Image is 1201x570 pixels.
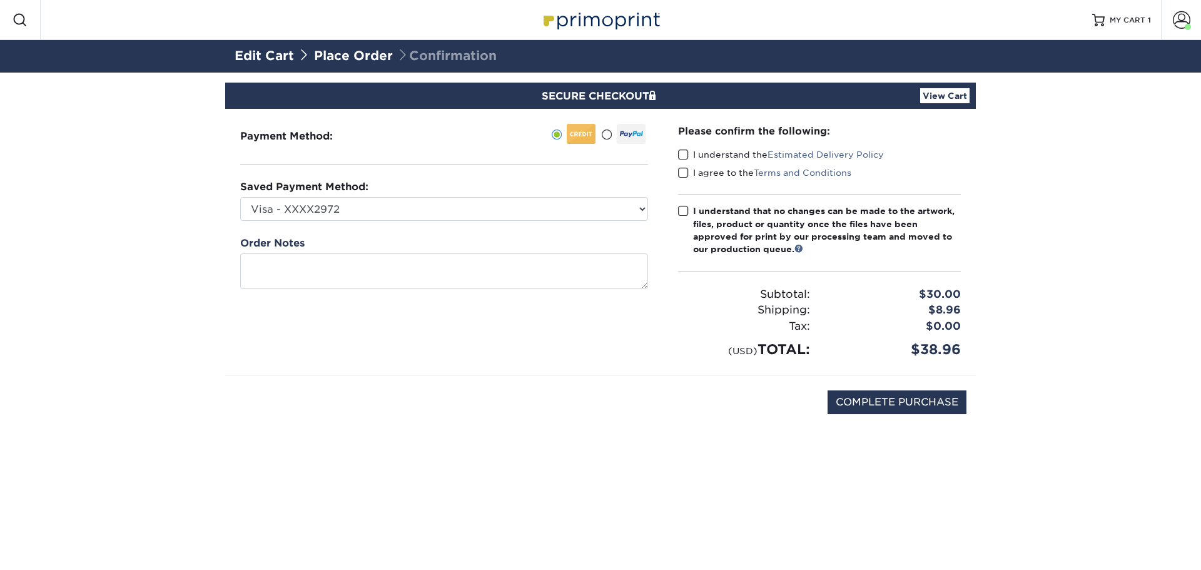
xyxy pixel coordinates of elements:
span: Confirmation [397,48,497,63]
label: Order Notes [240,236,305,251]
a: Estimated Delivery Policy [768,150,884,160]
div: $38.96 [819,339,970,360]
label: I understand the [678,148,884,161]
div: TOTAL: [669,339,819,360]
div: $30.00 [819,287,970,303]
div: $0.00 [819,318,970,335]
a: Edit Cart [235,48,294,63]
a: Place Order [314,48,393,63]
a: View Cart [920,88,970,103]
label: I agree to the [678,166,851,179]
div: Please confirm the following: [678,124,961,138]
div: Shipping: [669,302,819,318]
span: MY CART [1110,15,1145,26]
span: SECURE CHECKOUT [542,90,659,102]
small: (USD) [728,345,758,356]
a: Terms and Conditions [754,168,851,178]
label: Saved Payment Method: [240,180,368,195]
div: Subtotal: [669,287,819,303]
div: I understand that no changes can be made to the artwork, files, product or quantity once the file... [693,205,961,256]
input: COMPLETE PURCHASE [828,390,966,414]
h3: Payment Method: [240,130,363,142]
div: Tax: [669,318,819,335]
span: 1 [1148,16,1151,24]
div: $8.96 [819,302,970,318]
img: Primoprint [538,6,663,33]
